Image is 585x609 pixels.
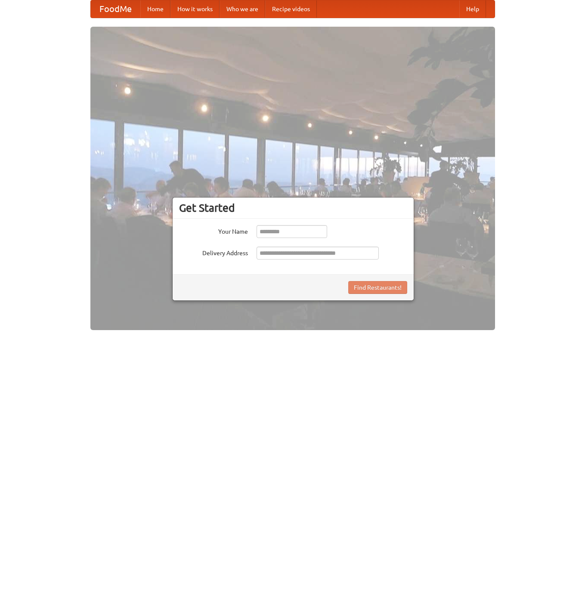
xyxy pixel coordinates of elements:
[220,0,265,18] a: Who we are
[170,0,220,18] a: How it works
[265,0,317,18] a: Recipe videos
[459,0,486,18] a: Help
[179,201,407,214] h3: Get Started
[348,281,407,294] button: Find Restaurants!
[179,225,248,236] label: Your Name
[140,0,170,18] a: Home
[91,0,140,18] a: FoodMe
[179,247,248,257] label: Delivery Address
